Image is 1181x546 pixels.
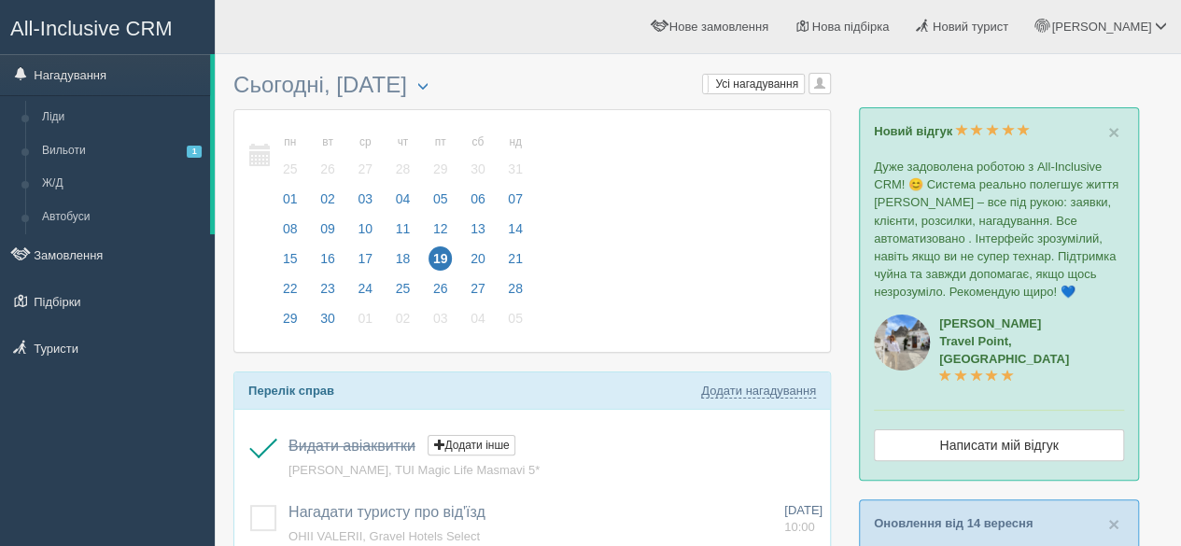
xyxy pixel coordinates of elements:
a: 23 [310,278,345,308]
span: 16 [316,246,340,271]
a: 15 [273,248,308,278]
small: сб [466,134,490,150]
span: 04 [466,306,490,330]
a: 04 [460,308,496,338]
a: 19 [423,248,458,278]
a: 12 [423,218,458,248]
button: Додати інше [428,435,514,455]
b: Перелік справ [248,384,334,398]
span: 20 [466,246,490,271]
a: Новий відгук [874,124,1030,138]
span: 30 [316,306,340,330]
a: 08 [273,218,308,248]
a: 16 [310,248,345,278]
a: 02 [386,308,421,338]
h3: Сьогодні, [DATE] [233,73,831,100]
a: 30 [310,308,345,338]
span: Усі нагадування [715,77,798,91]
a: Написати мій відгук [874,429,1124,461]
small: пт [429,134,453,150]
span: × [1108,121,1119,143]
span: 31 [503,157,527,181]
a: 05 [498,308,528,338]
span: 12 [429,217,453,241]
span: Новий турист [933,20,1008,34]
a: 02 [310,189,345,218]
span: 29 [278,306,302,330]
span: 01 [278,187,302,211]
a: 06 [460,189,496,218]
span: Нагадати туристу про від'їзд [288,504,485,520]
a: 25 [386,278,421,308]
a: Ж/Д [34,167,210,201]
span: 19 [429,246,453,271]
a: 04 [386,189,421,218]
a: 10 [347,218,383,248]
span: 07 [503,187,527,211]
span: 06 [466,187,490,211]
a: 01 [273,189,308,218]
a: Додати нагадування [701,384,816,399]
span: 03 [353,187,377,211]
a: 27 [460,278,496,308]
a: 17 [347,248,383,278]
span: 08 [278,217,302,241]
a: 03 [423,308,458,338]
span: 24 [353,276,377,301]
span: 1 [187,146,202,158]
span: 26 [429,276,453,301]
span: 29 [429,157,453,181]
a: Вильоти1 [34,134,210,168]
span: 15 [278,246,302,271]
button: Close [1108,514,1119,534]
a: Ліди [34,101,210,134]
span: [DATE] [784,503,822,517]
small: чт [391,134,415,150]
small: вт [316,134,340,150]
a: All-Inclusive CRM [1,1,214,52]
a: 05 [423,189,458,218]
a: 14 [498,218,528,248]
span: 28 [503,276,527,301]
a: вт 26 [310,124,345,189]
span: 04 [391,187,415,211]
span: 02 [316,187,340,211]
a: 18 [386,248,421,278]
span: 21 [503,246,527,271]
span: [PERSON_NAME] [1051,20,1151,34]
span: 05 [429,187,453,211]
span: 27 [353,157,377,181]
span: 26 [316,157,340,181]
a: ср 27 [347,124,383,189]
button: Close [1108,122,1119,142]
a: чт 28 [386,124,421,189]
span: 11 [391,217,415,241]
small: ср [353,134,377,150]
small: нд [503,134,527,150]
span: 13 [466,217,490,241]
a: 09 [310,218,345,248]
span: 17 [353,246,377,271]
span: 25 [278,157,302,181]
a: 29 [273,308,308,338]
a: 21 [498,248,528,278]
span: 23 [316,276,340,301]
a: 22 [273,278,308,308]
a: Видати авіаквитки [288,438,415,454]
span: Нова підбірка [812,20,890,34]
a: OHII VALERII, Gravel Hotels Select [288,529,480,543]
a: нд 31 [498,124,528,189]
span: 02 [391,306,415,330]
a: сб 30 [460,124,496,189]
a: 03 [347,189,383,218]
span: 28 [391,157,415,181]
a: 01 [347,308,383,338]
a: 20 [460,248,496,278]
span: 25 [391,276,415,301]
a: [PERSON_NAME]Travel Point, [GEOGRAPHIC_DATA] [939,316,1069,384]
a: 11 [386,218,421,248]
a: [PERSON_NAME], TUI Magic Life Masmavi 5* [288,463,540,477]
